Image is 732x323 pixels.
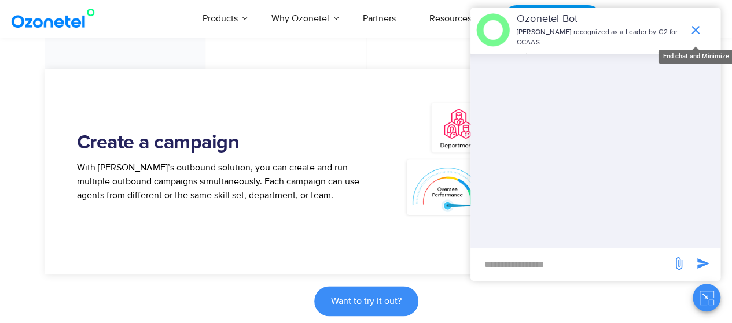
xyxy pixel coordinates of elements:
span: Want to try it out? [331,296,402,306]
button: Close chat [693,284,720,311]
img: header [476,13,510,47]
div: new-msg-input [476,254,666,275]
p: Ozonetel Bot [517,12,683,27]
a: Want to try it out? [314,286,418,316]
a: Request a Demo [503,5,602,32]
span: send message [691,252,715,275]
span: send message [667,252,690,275]
h2: Create a campaign [77,132,366,155]
span: With [PERSON_NAME]’s outbound solution, you can create and run multiple outbound campaigns simult... [77,162,359,201]
span: end chat or minimize [684,18,707,42]
p: [PERSON_NAME] recognized as a Leader by G2 for CCAAS [517,27,683,48]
